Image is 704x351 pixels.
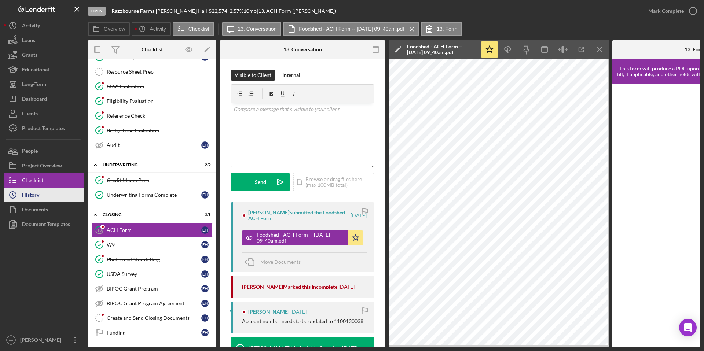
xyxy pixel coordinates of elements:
a: Bridge Loan Evaluation [92,123,213,138]
label: Checklist [188,26,209,32]
a: Reference Check [92,108,213,123]
a: BIPOC Grant ProgramEH [92,281,213,296]
label: Activity [150,26,166,32]
button: Overview [88,22,130,36]
div: Funding [107,330,201,336]
a: Underwriting Forms CompleteEH [92,188,213,202]
div: Open [88,7,106,16]
div: Checklist [142,47,163,52]
div: E H [201,300,209,307]
div: Credit Memo Prep [107,177,212,183]
a: Photos and StorytellingEH [92,252,213,267]
div: 10 mo [243,8,257,14]
div: Closing [103,213,192,217]
div: Open Intercom Messenger [679,319,697,336]
div: E H [201,314,209,322]
button: Mark Complete [641,4,700,18]
b: Razzbourne Farms [111,8,154,14]
button: Internal [279,70,304,81]
div: 2.57 % [230,8,243,14]
div: E H [201,285,209,292]
div: E H [201,241,209,248]
label: Foodshed - ACH Form -- [DATE] 09_40am.pdf [299,26,404,32]
time: 2025-08-28 13:15 [290,309,307,315]
a: BIPOC Grant Program AgreementEH [92,296,213,311]
div: Audit [107,142,201,148]
div: Account number needs to be updated to 1100130038 [242,318,363,324]
div: E H [201,226,209,234]
button: Move Documents [242,253,308,271]
div: MAA Evaluation [107,84,212,89]
div: Eligibility Evaluation [107,98,212,104]
div: Underwriting Forms Complete [107,192,201,198]
a: Create and Send Closing DocumentsEH [92,311,213,325]
time: 2025-08-28 13:34 [338,284,355,290]
div: Reference Check [107,113,212,119]
button: Activity [132,22,170,36]
div: E H [201,270,209,278]
a: AuditEH [92,138,213,152]
div: E H [201,141,209,149]
a: MAA Evaluation [92,79,213,94]
a: 13ACH FormEH [92,223,213,237]
div: Send [255,173,266,191]
div: 13. Conversation [283,47,322,52]
div: Visible to Client [235,70,271,81]
a: USDA SurveyEH [92,267,213,281]
div: | [111,8,156,14]
button: Foodshed - ACH Form -- [DATE] 09_40am.pdf [242,230,363,245]
div: Foodshed - ACH Form -- [DATE] 09_40am.pdf [257,232,345,244]
label: 13. Conversation [238,26,277,32]
span: Move Documents [260,259,301,265]
div: Foodshed - ACH Form -- [DATE] 09_40am.pdf [407,44,477,55]
div: $22,574 [209,8,230,14]
div: Create and Send Closing Documents [107,315,201,321]
div: Internal [282,70,300,81]
div: W9 [107,242,201,248]
button: 13. Form [421,22,462,36]
div: [PERSON_NAME] [18,333,66,349]
a: Credit Memo Prep [92,173,213,188]
text: AA [9,338,14,342]
div: [PERSON_NAME] [248,309,289,315]
div: BIPOC Grant Program [107,286,201,292]
time: 2025-08-28 12:58 [342,345,358,351]
button: AA[PERSON_NAME] [4,333,84,347]
button: Visible to Client [231,70,275,81]
div: Underwriting [103,163,192,167]
div: E H [201,256,209,263]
